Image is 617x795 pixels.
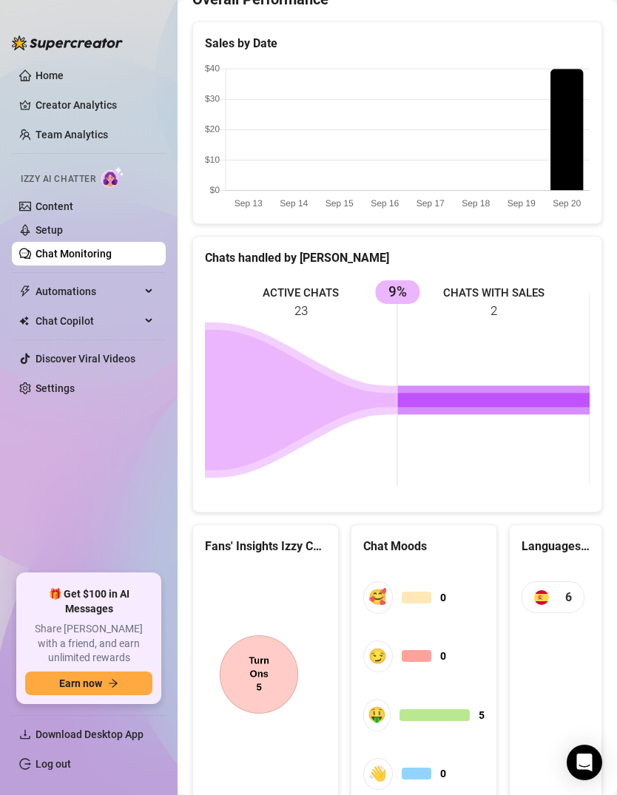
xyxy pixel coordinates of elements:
[25,622,152,666] span: Share [PERSON_NAME] with a friend, and earn unlimited rewards
[36,280,141,303] span: Automations
[565,588,572,606] span: 6
[363,699,391,731] div: 🤑
[25,671,152,695] button: Earn nowarrow-right
[534,590,549,605] img: es
[36,70,64,81] a: Home
[363,758,393,790] div: 👋
[440,648,446,664] span: 0
[108,678,118,689] span: arrow-right
[363,581,393,613] div: 🥰
[36,93,154,117] a: Creator Analytics
[36,309,141,333] span: Chat Copilot
[21,172,95,186] span: Izzy AI Chatter
[205,248,590,267] div: Chats handled by [PERSON_NAME]
[363,537,485,555] div: Chat Moods
[440,765,446,782] span: 0
[101,166,124,188] img: AI Chatter
[59,677,102,689] span: Earn now
[36,728,144,740] span: Download Desktop App
[36,382,75,394] a: Settings
[36,353,135,365] a: Discover Viral Videos
[440,589,446,606] span: 0
[19,316,29,326] img: Chat Copilot
[36,758,71,770] a: Log out
[205,537,326,555] div: Fans' Insights Izzy Collected
[25,587,152,616] span: 🎁 Get $100 in AI Messages
[479,707,485,723] span: 5
[12,35,123,50] img: logo-BBDzfeDw.svg
[36,129,108,141] a: Team Analytics
[36,224,63,236] a: Setup
[19,728,31,740] span: download
[363,640,393,672] div: 😏
[19,285,31,297] span: thunderbolt
[522,537,590,555] div: Languages Bridged By [PERSON_NAME]
[567,745,602,780] div: Open Intercom Messenger
[36,248,112,260] a: Chat Monitoring
[205,34,590,53] div: Sales by Date
[36,200,73,212] a: Content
